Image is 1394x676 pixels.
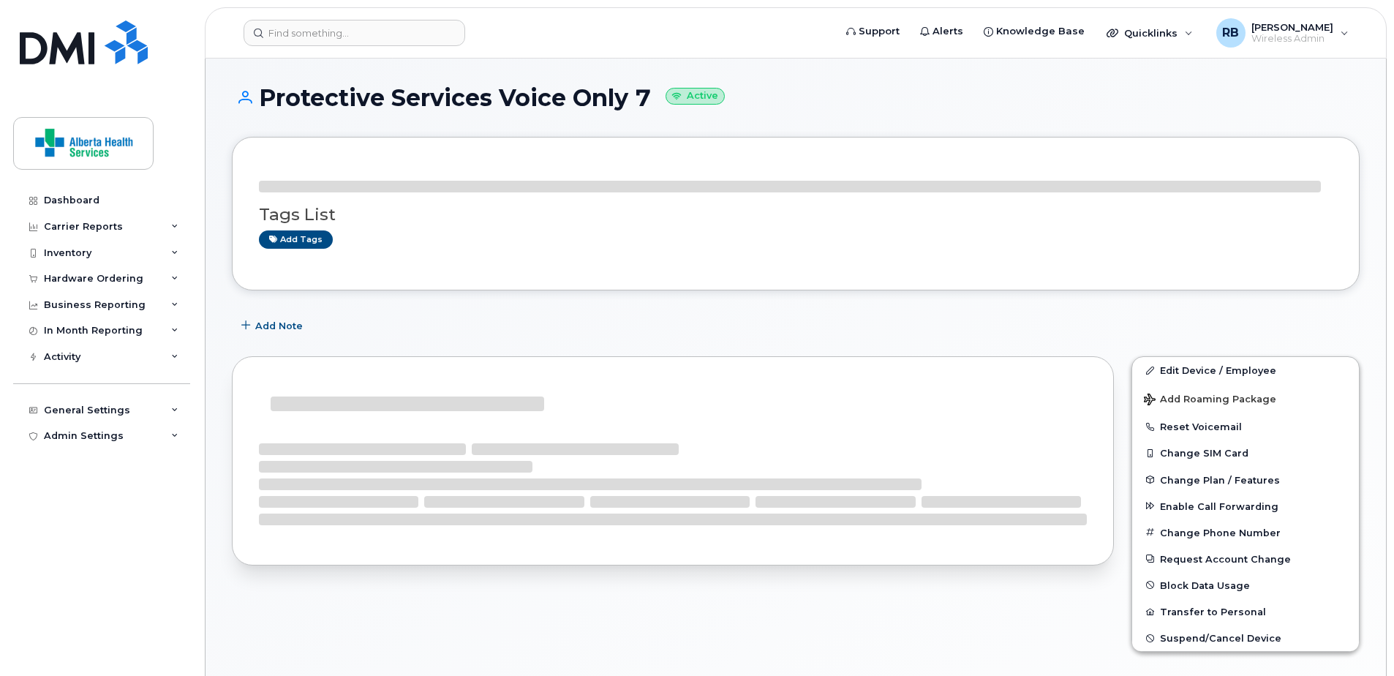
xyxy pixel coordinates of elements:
[1132,467,1359,493] button: Change Plan / Features
[1132,598,1359,625] button: Transfer to Personal
[1160,633,1281,644] span: Suspend/Cancel Device
[1144,394,1276,408] span: Add Roaming Package
[1160,500,1278,511] span: Enable Call Forwarding
[259,206,1333,224] h3: Tags List
[1132,519,1359,546] button: Change Phone Number
[232,85,1360,110] h1: Protective Services Voice Only 7
[232,312,315,339] button: Add Note
[1132,493,1359,519] button: Enable Call Forwarding
[1132,572,1359,598] button: Block Data Usage
[1132,440,1359,466] button: Change SIM Card
[255,319,303,333] span: Add Note
[1132,546,1359,572] button: Request Account Change
[1132,625,1359,651] button: Suspend/Cancel Device
[1132,413,1359,440] button: Reset Voicemail
[1160,474,1280,485] span: Change Plan / Features
[1132,357,1359,383] a: Edit Device / Employee
[666,88,725,105] small: Active
[1132,383,1359,413] button: Add Roaming Package
[259,230,333,249] a: Add tags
